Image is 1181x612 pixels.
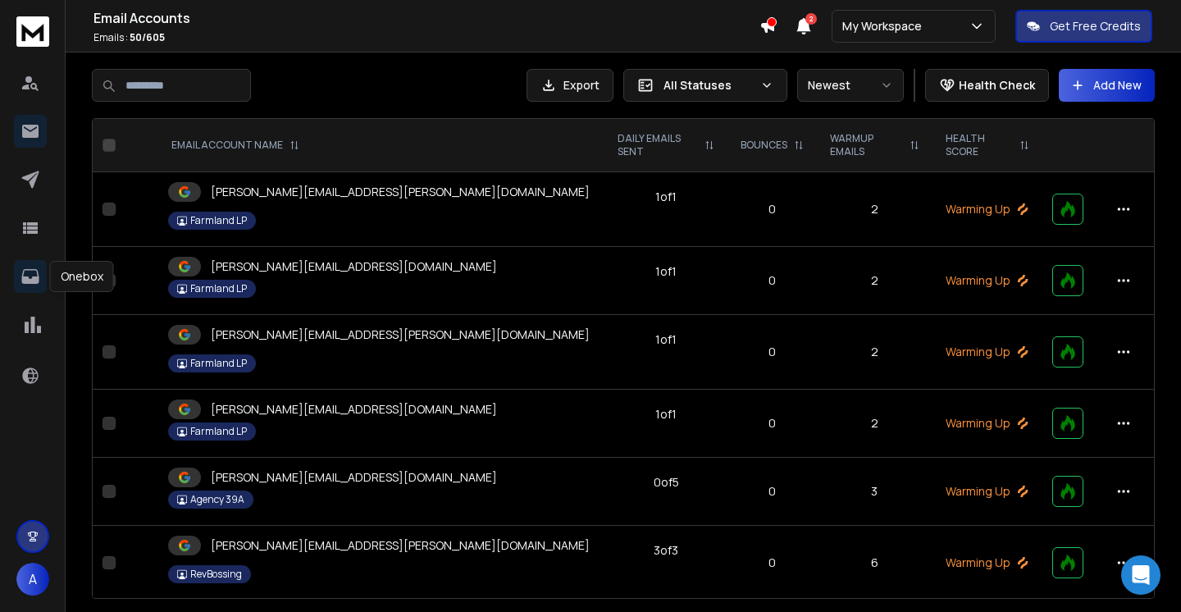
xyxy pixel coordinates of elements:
[942,555,1033,571] p: Warming Up
[190,425,247,438] p: Farmland LP
[16,16,49,47] img: logo
[211,184,590,200] p: [PERSON_NAME][EMAIL_ADDRESS][PERSON_NAME][DOMAIN_NAME]
[171,139,299,152] div: EMAIL ACCOUNT NAME
[805,13,817,25] span: 2
[797,69,904,102] button: Newest
[211,469,497,486] p: [PERSON_NAME][EMAIL_ADDRESS][DOMAIN_NAME]
[737,555,807,571] p: 0
[942,272,1033,289] p: Warming Up
[654,474,679,491] div: 0 of 5
[211,401,497,418] p: [PERSON_NAME][EMAIL_ADDRESS][DOMAIN_NAME]
[830,132,902,158] p: WARMUP EMAILS
[655,263,677,280] div: 1 of 1
[655,406,677,422] div: 1 of 1
[737,483,807,500] p: 0
[942,483,1033,500] p: Warming Up
[211,327,590,343] p: [PERSON_NAME][EMAIL_ADDRESS][PERSON_NAME][DOMAIN_NAME]
[190,214,247,227] p: Farmland LP
[655,189,677,205] div: 1 of 1
[737,201,807,217] p: 0
[942,344,1033,360] p: Warming Up
[942,415,1033,432] p: Warming Up
[817,458,932,526] td: 3
[741,139,787,152] p: BOUNCES
[190,282,247,295] p: Farmland LP
[817,526,932,601] td: 6
[737,272,807,289] p: 0
[527,69,613,102] button: Export
[16,563,49,596] button: A
[211,258,497,275] p: [PERSON_NAME][EMAIL_ADDRESS][DOMAIN_NAME]
[1121,555,1160,595] div: Open Intercom Messenger
[817,315,932,390] td: 2
[959,77,1035,94] p: Health Check
[946,132,1013,158] p: HEALTH SCORE
[817,390,932,458] td: 2
[925,69,1049,102] button: Health Check
[50,261,114,292] div: Onebox
[211,537,590,554] p: [PERSON_NAME][EMAIL_ADDRESS][PERSON_NAME][DOMAIN_NAME]
[942,201,1033,217] p: Warming Up
[1050,18,1141,34] p: Get Free Credits
[93,31,759,44] p: Emails :
[817,172,932,247] td: 2
[130,30,165,44] span: 50 / 605
[842,18,928,34] p: My Workspace
[93,8,759,28] h1: Email Accounts
[817,247,932,315] td: 2
[190,357,247,370] p: Farmland LP
[655,331,677,348] div: 1 of 1
[663,77,754,94] p: All Statuses
[618,132,698,158] p: DAILY EMAILS SENT
[737,415,807,432] p: 0
[190,493,244,506] p: Agency 39A
[190,568,242,581] p: RevBossing
[1015,10,1152,43] button: Get Free Credits
[1059,69,1155,102] button: Add New
[654,542,678,559] div: 3 of 3
[737,344,807,360] p: 0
